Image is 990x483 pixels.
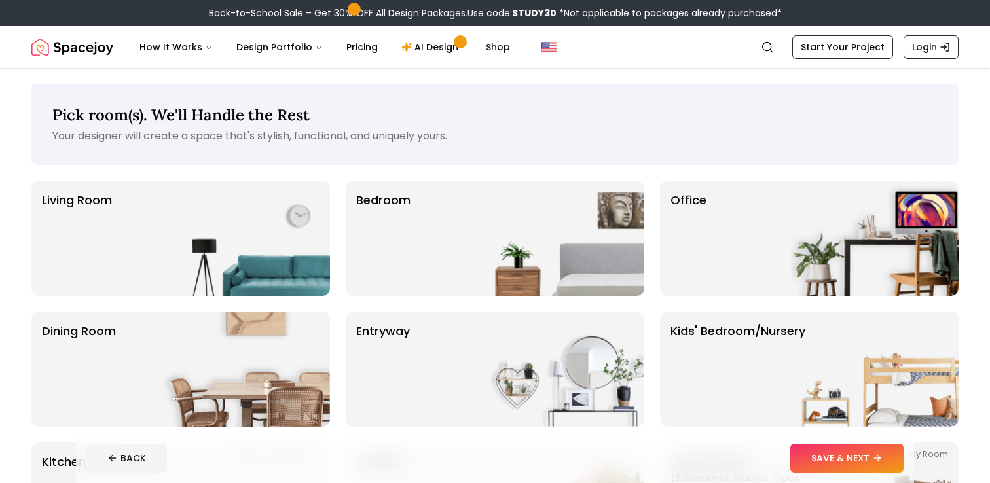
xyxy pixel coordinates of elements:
[475,34,521,60] a: Shop
[467,7,557,20] span: Use code:
[129,34,521,60] nav: Main
[356,322,410,416] p: entryway
[42,322,116,416] p: Dining Room
[356,191,411,285] p: Bedroom
[31,34,113,60] a: Spacejoy
[42,191,112,285] p: Living Room
[512,7,557,20] b: STUDY30
[162,312,330,427] img: Dining Room
[904,35,959,59] a: Login
[670,322,805,416] p: Kids' Bedroom/Nursery
[226,34,333,60] button: Design Portfolio
[670,191,706,285] p: Office
[86,444,167,473] button: BACK
[162,181,330,296] img: Living Room
[52,105,310,125] span: Pick room(s). We'll Handle the Rest
[52,128,938,144] p: Your designer will create a space that's stylish, functional, and uniquely yours.
[209,7,782,20] div: Back-to-School Sale – Get 30% OFF All Design Packages.
[477,181,644,296] img: Bedroom
[477,312,644,427] img: entryway
[791,181,959,296] img: Office
[790,444,904,473] button: SAVE & NEXT
[541,39,557,55] img: United States
[792,35,893,59] a: Start Your Project
[31,26,959,68] nav: Global
[129,34,223,60] button: How It Works
[391,34,473,60] a: AI Design
[557,7,782,20] span: *Not applicable to packages already purchased*
[791,312,959,427] img: Kids' Bedroom/Nursery
[336,34,388,60] a: Pricing
[31,34,113,60] img: Spacejoy Logo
